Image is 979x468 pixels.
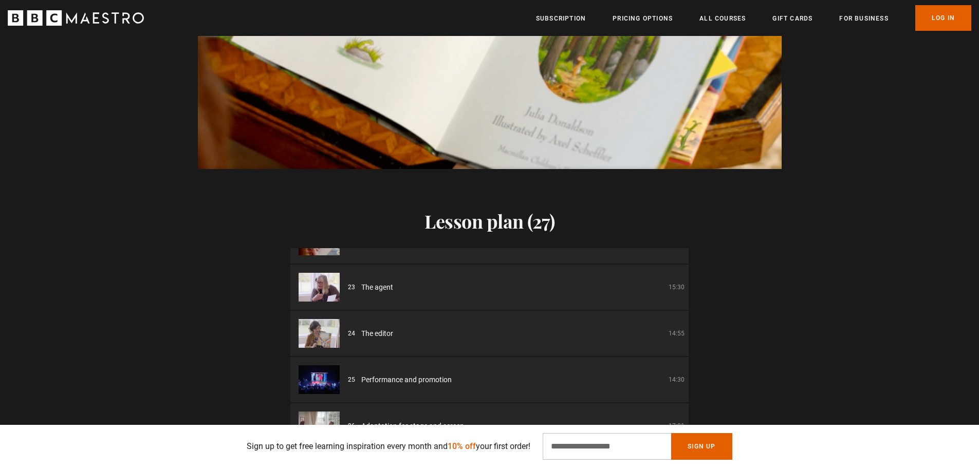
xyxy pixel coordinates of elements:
[915,5,971,31] a: Log In
[699,13,746,24] a: All Courses
[290,210,689,232] h2: Lesson plan (27)
[839,13,888,24] a: For business
[8,10,144,26] svg: BBC Maestro
[669,375,685,384] p: 14:30
[348,283,355,292] p: 23
[448,441,476,451] span: 10% off
[536,13,586,24] a: Subscription
[348,329,355,338] p: 24
[361,282,393,293] span: The agent
[348,421,355,430] p: 26
[247,440,530,453] p: Sign up to get free learning inspiration every month and your first order!
[772,13,812,24] a: Gift Cards
[361,421,464,432] span: Adaptation for stage and screen
[669,329,685,338] p: 14:55
[361,375,452,385] span: Performance and promotion
[669,421,685,430] p: 17:01
[361,328,393,339] span: The editor
[536,5,971,31] nav: Primary
[671,433,732,460] button: Sign Up
[348,375,355,384] p: 25
[669,283,685,292] p: 15:30
[613,13,673,24] a: Pricing Options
